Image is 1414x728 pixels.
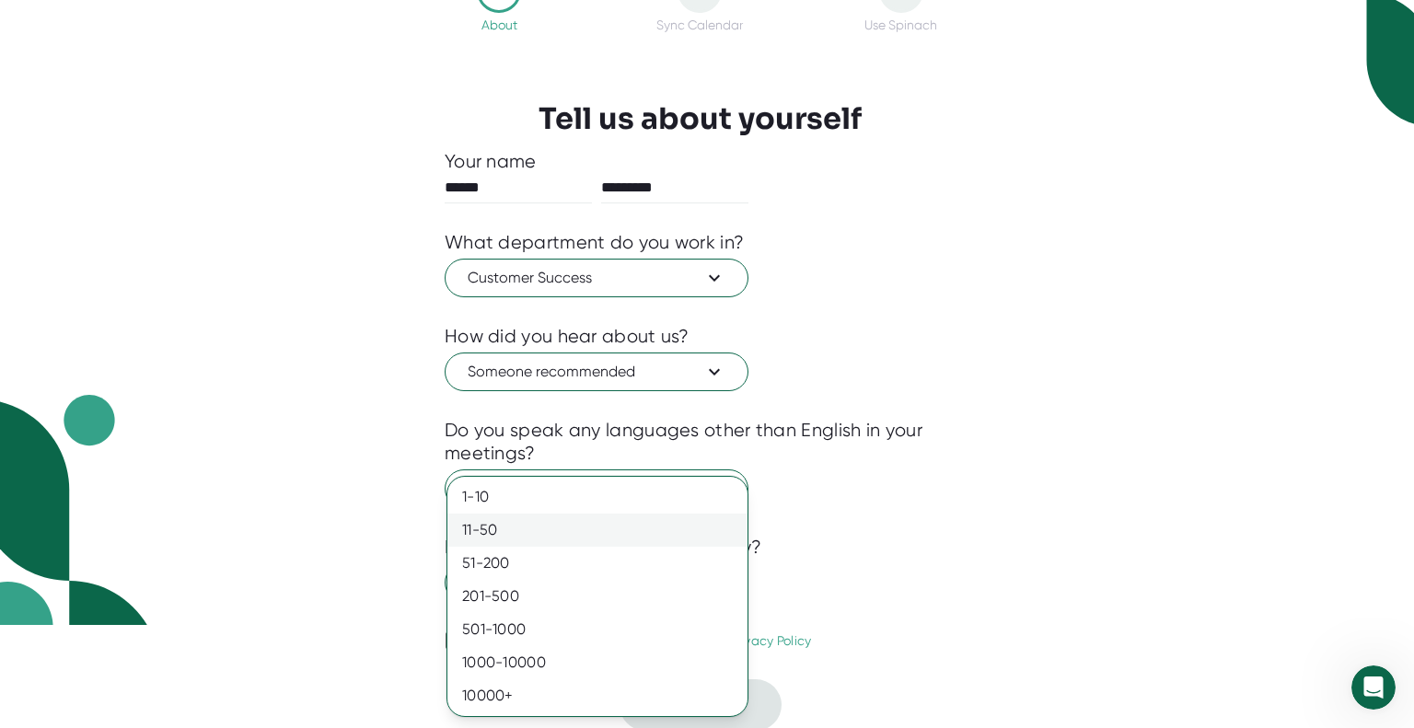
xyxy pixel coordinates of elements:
div: 10000+ [447,679,748,712]
div: 201-500 [447,580,748,613]
div: 51-200 [447,547,748,580]
div: 501-1000 [447,613,748,646]
div: 11-50 [447,514,748,547]
div: 1000-10000 [447,646,748,679]
iframe: Intercom live chat [1351,665,1396,710]
div: 1-10 [447,480,748,514]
